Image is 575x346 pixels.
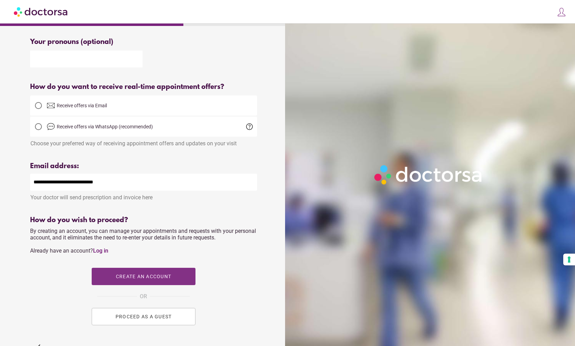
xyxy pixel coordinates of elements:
span: Receive offers via WhatsApp (recommended) [57,124,153,129]
span: PROCEED AS A GUEST [115,314,172,319]
div: Your pronouns (optional) [30,38,257,46]
img: Doctorsa.com [14,4,69,19]
span: OR [140,292,147,301]
div: Email address: [30,162,257,170]
img: icons8-customer-100.png [557,7,566,17]
span: help [245,122,254,131]
img: Logo-Doctorsa-trans-White-partial-flat.png [371,162,486,188]
span: By creating an account, you can manage your appointments and requests with your personal account,... [30,228,256,254]
img: chat [47,122,55,131]
div: How do you want to receive real-time appointment offers? [30,83,257,91]
span: Create an account [116,274,171,279]
div: Your doctor will send prescription and invoice here [30,191,257,201]
div: How do you wish to proceed? [30,216,257,224]
div: Choose your preferred way of receiving appointment offers and updates on your visit [30,137,257,147]
span: Receive offers via Email [57,103,107,108]
button: Create an account [92,268,195,285]
button: PROCEED AS A GUEST [92,308,195,325]
img: email [47,101,55,110]
button: Your consent preferences for tracking technologies [563,254,575,265]
a: Log in [93,247,108,254]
